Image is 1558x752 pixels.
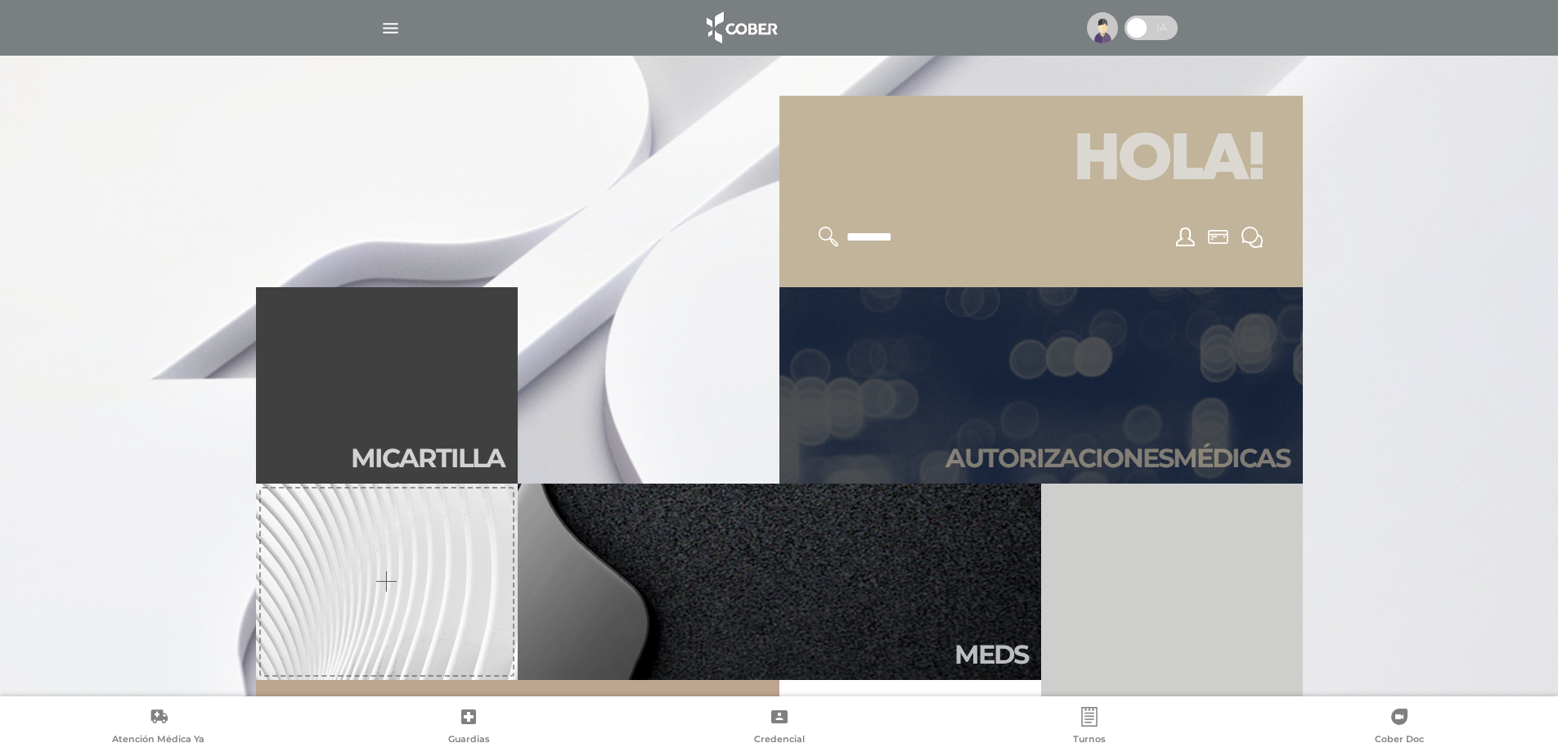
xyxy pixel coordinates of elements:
span: Guardias [448,733,490,748]
a: Autorizacionesmédicas [779,287,1303,484]
a: Meds [518,484,1041,680]
a: Cober Doc [1245,707,1555,749]
h1: Hola! [799,115,1283,207]
img: logo_cober_home-white.png [698,8,783,47]
h2: Meds [954,639,1028,670]
a: Micartilla [256,287,518,484]
img: Cober_menu-lines-white.svg [380,18,401,38]
span: Cober Doc [1375,733,1424,748]
h2: Autori zaciones médicas [945,443,1290,474]
img: profile-placeholder.svg [1087,12,1118,43]
span: Atención Médica Ya [112,733,204,748]
span: Credencial [754,733,805,748]
span: Turnos [1073,733,1106,748]
a: Credencial [624,707,934,749]
a: Guardias [313,707,623,749]
h2: Mi car tilla [351,443,505,474]
a: Turnos [934,707,1244,749]
a: Atención Médica Ya [3,707,313,749]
